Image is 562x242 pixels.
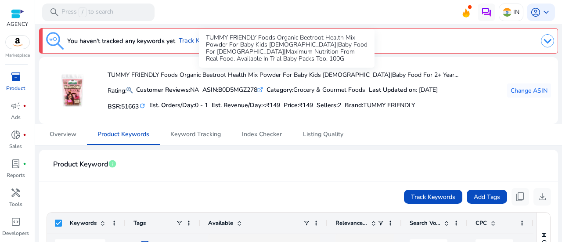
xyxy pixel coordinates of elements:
span: Keyword Tracking [170,131,221,137]
h4: TUMMY FRIENDLY Foods Organic Beetroot Health Mix Powder For Baby Kids [DEMOGRAPHIC_DATA]|Baby Foo... [108,72,458,79]
p: Press to search [61,7,113,17]
span: download [537,191,548,202]
span: Product Keyword [53,157,108,172]
p: Developers [2,229,29,237]
span: <₹149 [263,101,280,109]
div: B0D5MGZ278 [202,85,263,94]
span: 51663 [121,102,139,111]
button: Change ASIN [507,83,551,98]
p: Reports [7,171,25,179]
h5: Est. Revenue/Day: [212,102,280,109]
span: Available [208,219,233,227]
span: Change ASIN [511,86,548,95]
mat-icon: refresh [139,102,146,110]
button: Track Keywords [404,190,462,204]
img: dropdown-arrow.svg [541,34,554,47]
p: IN [513,4,519,20]
span: Brand [345,101,362,109]
h5: Price: [284,102,313,109]
div: : [DATE] [369,85,438,94]
span: lab_profile [11,159,21,169]
span: fiber_manual_record [23,104,26,108]
h5: BSR: [108,101,146,111]
span: Tags [133,219,146,227]
p: AGENCY [7,20,28,28]
span: inventory_2 [11,72,21,82]
span: / [79,7,86,17]
button: content_copy [512,188,529,206]
div: NA [136,85,199,94]
b: ASIN: [202,86,218,94]
span: content_copy [515,191,526,202]
span: account_circle [530,7,541,18]
span: Relevance Score [335,219,367,227]
img: amazon.svg [6,36,29,49]
span: 2 [338,101,341,109]
span: code_blocks [11,217,21,227]
h5: : [345,102,415,109]
span: fiber_manual_record [23,133,26,137]
p: Rating: [108,85,133,95]
b: Last Updated on [369,86,416,94]
b: Customer Reviews: [136,86,190,94]
p: Product [6,84,25,92]
span: Product Keywords [97,131,149,137]
div: Grocery & Gourmet Foods [267,85,365,94]
span: ₹149 [299,101,313,109]
img: keyword-tracking.svg [46,32,64,50]
span: handyman [11,188,21,198]
p: Tools [9,200,22,208]
span: Keywords [70,219,97,227]
div: TUMMY FRIENDLY Foods Organic Beetroot Health Mix Powder For Baby Kids [DEMOGRAPHIC_DATA]|Baby Foo... [199,29,375,68]
span: Index Checker [242,131,282,137]
span: info [108,159,117,168]
span: donut_small [11,130,21,140]
span: keyboard_arrow_down [541,7,551,18]
button: download [533,188,551,206]
span: CPC [476,219,487,227]
h5: Sellers: [317,102,341,109]
img: 713zrBjxQLL.jpg [56,74,89,107]
span: search [49,7,60,18]
span: Add Tags [474,192,500,202]
h5: Est. Orders/Day: [149,102,208,109]
span: Overview [50,131,76,137]
span: Listing Quality [303,131,343,137]
span: TUMMY FRIENDLY [363,101,415,109]
b: Category: [267,86,293,94]
p: Sales [9,142,22,150]
img: in.svg [503,8,512,17]
p: Marketplace [5,52,30,59]
span: campaign [11,101,21,111]
span: Search Volume [410,219,440,227]
a: Track Keywords [179,36,231,46]
span: Track Keywords [411,192,455,202]
h3: You haven't tracked any keywords yet [67,36,175,46]
button: Add Tags [467,190,507,204]
span: 0 - 1 [195,101,208,109]
p: Ads [11,113,21,121]
span: fiber_manual_record [23,162,26,166]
